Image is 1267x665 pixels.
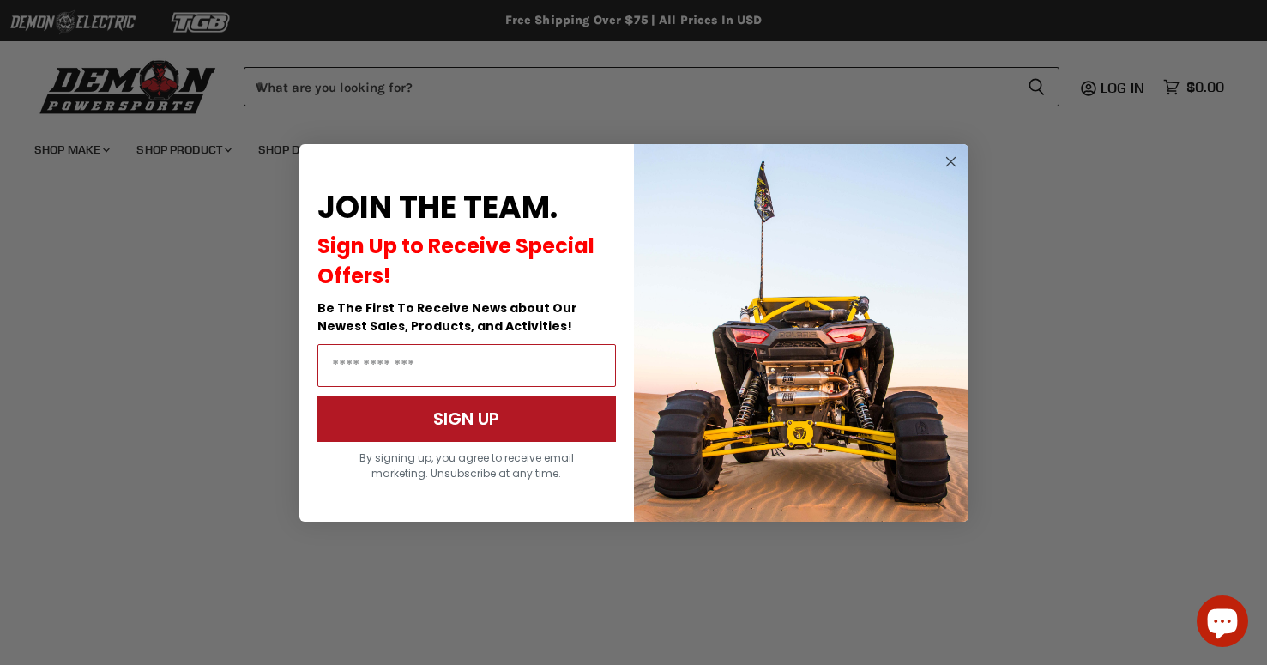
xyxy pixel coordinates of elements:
span: By signing up, you agree to receive email marketing. Unsubscribe at any time. [359,450,574,481]
img: a9095488-b6e7-41ba-879d-588abfab540b.jpeg [634,144,968,522]
button: Close dialog [940,151,962,172]
span: Sign Up to Receive Special Offers! [317,232,594,290]
span: Be The First To Receive News about Our Newest Sales, Products, and Activities! [317,299,577,335]
inbox-online-store-chat: Shopify online store chat [1192,595,1253,651]
span: JOIN THE TEAM. [317,185,558,229]
button: SIGN UP [317,396,616,442]
input: Email Address [317,344,616,387]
